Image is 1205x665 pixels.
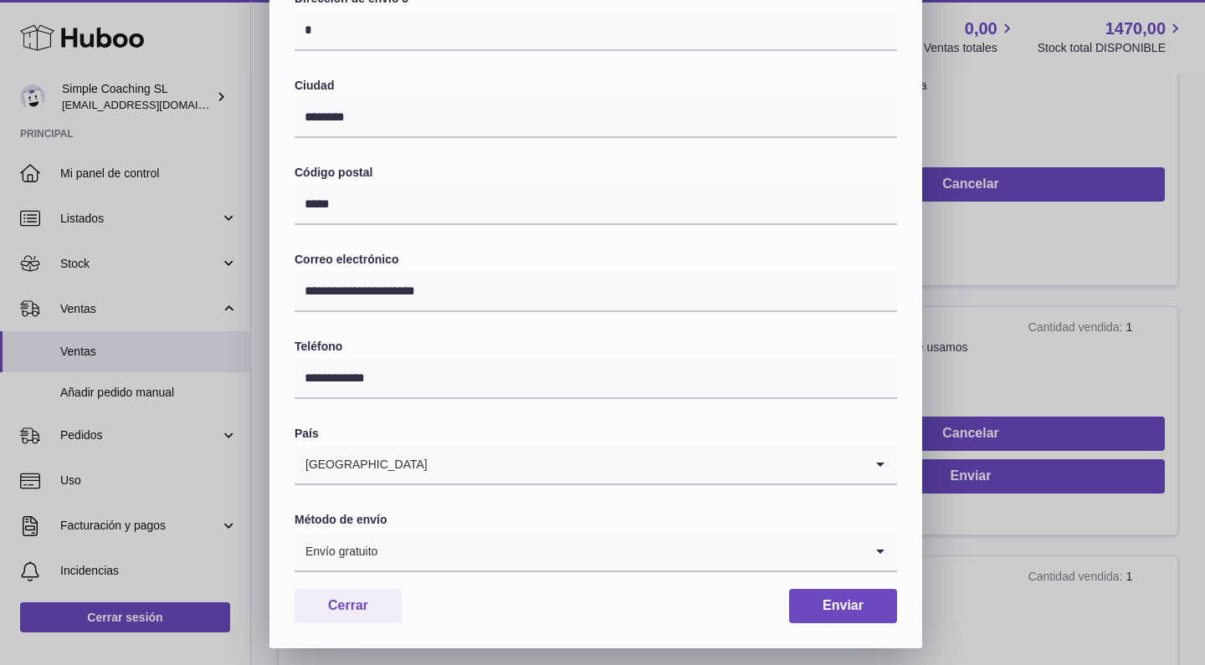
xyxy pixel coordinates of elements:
input: Search for option [428,445,864,483]
label: País [295,426,897,442]
span: Envío gratuito [295,532,378,570]
span: [GEOGRAPHIC_DATA] [295,445,428,483]
label: Correo electrónico [295,252,897,268]
label: Código postal [295,165,897,181]
label: Método de envío [295,512,897,528]
div: Search for option [295,532,897,572]
button: Enviar [789,589,897,623]
label: Teléfono [295,339,897,355]
input: Search for option [378,532,864,570]
div: Search for option [295,445,897,485]
label: Ciudad [295,78,897,94]
button: Cerrar [295,589,402,623]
